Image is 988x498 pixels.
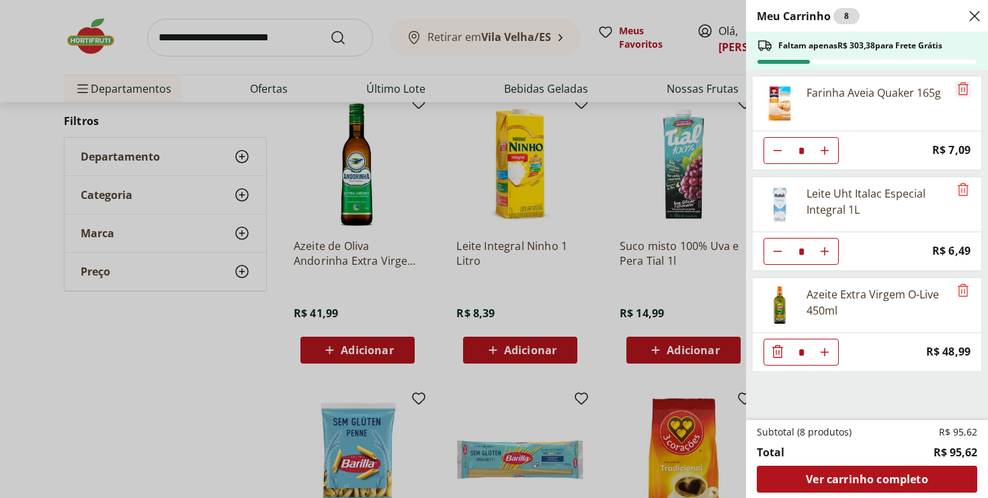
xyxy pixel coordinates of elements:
[757,444,784,460] span: Total
[939,425,977,439] span: R$ 95,62
[807,85,941,101] div: Farinha Aveia Quaker 165g
[791,138,811,163] input: Quantidade Atual
[811,238,838,265] button: Aumentar Quantidade
[806,474,928,485] span: Ver carrinho completo
[811,137,838,164] button: Aumentar Quantidade
[807,286,949,319] div: Azeite Extra Virgem O-Live 450ml
[761,85,798,122] img: Principal
[807,185,949,218] div: Leite Uht Italac Especial Integral 1L
[926,343,971,361] span: R$ 48,99
[764,339,791,366] button: Diminuir Quantidade
[811,339,838,366] button: Aumentar Quantidade
[791,239,811,264] input: Quantidade Atual
[932,242,971,260] span: R$ 6,49
[764,137,791,164] button: Diminuir Quantidade
[778,40,942,51] span: Faltam apenas R$ 303,38 para Frete Grátis
[955,81,971,97] button: Remove
[934,444,977,460] span: R$ 95,62
[757,8,860,24] h2: Meu Carrinho
[955,182,971,198] button: Remove
[833,8,860,24] div: 8
[791,339,811,365] input: Quantidade Atual
[757,466,977,493] a: Ver carrinho completo
[955,283,971,299] button: Remove
[764,238,791,265] button: Diminuir Quantidade
[757,425,852,439] span: Subtotal (8 produtos)
[761,286,798,324] img: Azeite Extra Virgem O-Live 450ml
[932,141,971,159] span: R$ 7,09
